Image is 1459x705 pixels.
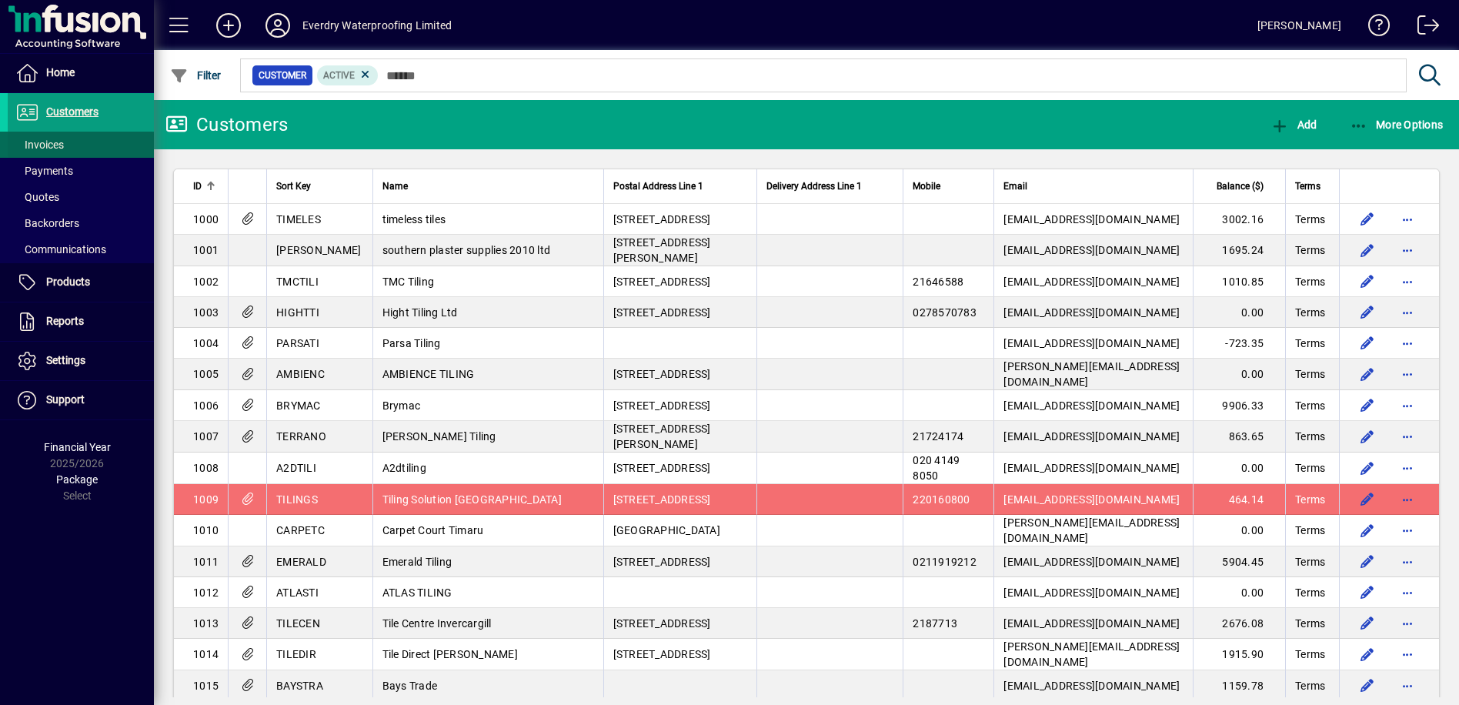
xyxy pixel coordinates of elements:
span: [EMAIL_ADDRESS][DOMAIN_NAME] [1003,244,1180,256]
button: Edit [1355,362,1380,386]
td: 464.14 [1193,484,1285,515]
button: Edit [1355,611,1380,636]
span: Tile Centre Invercargill [382,617,492,630]
span: 1008 [193,462,219,474]
span: AMBIENC [276,368,325,380]
span: Quotes [15,191,59,203]
span: A2dtiling [382,462,426,474]
td: 0.00 [1193,453,1285,484]
span: 1000 [193,213,219,226]
span: 1001 [193,244,219,256]
span: Terms [1295,398,1325,413]
button: Edit [1355,393,1380,418]
button: More options [1395,487,1420,512]
span: Financial Year [44,441,111,453]
span: Postal Address Line 1 [613,178,703,195]
span: EMERALD [276,556,326,568]
span: 020 4149 8050 [913,454,960,482]
td: 3002.16 [1193,204,1285,235]
span: 1003 [193,306,219,319]
span: Name [382,178,408,195]
span: 1002 [193,276,219,288]
button: Profile [253,12,302,39]
span: Emerald Tiling [382,556,452,568]
span: [EMAIL_ADDRESS][DOMAIN_NAME] [1003,586,1180,599]
div: Mobile [913,178,984,195]
span: [STREET_ADDRESS] [613,399,711,412]
button: Edit [1355,238,1380,262]
a: Invoices [8,132,154,158]
a: Products [8,263,154,302]
button: More options [1395,642,1420,667]
span: [EMAIL_ADDRESS][DOMAIN_NAME] [1003,680,1180,692]
span: 1013 [193,617,219,630]
td: 9906.33 [1193,390,1285,421]
button: Edit [1355,456,1380,480]
button: More options [1395,611,1420,636]
span: [PERSON_NAME] [276,244,361,256]
span: ID [193,178,202,195]
a: Reports [8,302,154,341]
button: More options [1395,362,1420,386]
span: 1014 [193,648,219,660]
span: [STREET_ADDRESS] [613,368,711,380]
span: Bays Trade [382,680,438,692]
button: More options [1395,673,1420,698]
button: Edit [1355,580,1380,605]
span: Tile Direct [PERSON_NAME] [382,648,518,660]
button: Add [1267,111,1320,139]
button: Edit [1355,673,1380,698]
button: Edit [1355,300,1380,325]
button: More options [1395,238,1420,262]
span: 2187713 [913,617,957,630]
span: Terms [1295,305,1325,320]
button: Edit [1355,642,1380,667]
span: Email [1003,178,1027,195]
button: Edit [1355,331,1380,356]
button: More options [1395,424,1420,449]
span: [STREET_ADDRESS] [613,556,711,568]
span: Filter [170,69,222,82]
a: Communications [8,236,154,262]
button: Edit [1355,550,1380,574]
span: BRYMAC [276,399,321,412]
span: TMC Tiling [382,276,435,288]
td: 0.00 [1193,515,1285,546]
span: AMBIENCE TILING [382,368,475,380]
span: 1010 [193,524,219,536]
span: [EMAIL_ADDRESS][DOMAIN_NAME] [1003,276,1180,288]
span: Customer [259,68,306,83]
a: Backorders [8,210,154,236]
td: 863.65 [1193,421,1285,453]
span: A2DTILI [276,462,316,474]
span: Terms [1295,366,1325,382]
span: Terms [1295,212,1325,227]
td: 1159.78 [1193,670,1285,701]
span: [PERSON_NAME][EMAIL_ADDRESS][DOMAIN_NAME] [1003,360,1180,388]
div: Name [382,178,594,195]
a: Logout [1406,3,1440,53]
a: Quotes [8,184,154,210]
span: [STREET_ADDRESS] [613,276,711,288]
button: More options [1395,580,1420,605]
span: [EMAIL_ADDRESS][DOMAIN_NAME] [1003,399,1180,412]
mat-chip: Activation Status: Active [317,65,379,85]
a: Payments [8,158,154,184]
span: 220160800 [913,493,970,506]
span: Brymac [382,399,421,412]
span: TILECEN [276,617,320,630]
a: Settings [8,342,154,380]
td: 2676.08 [1193,608,1285,639]
button: More options [1395,518,1420,543]
span: Terms [1295,274,1325,289]
span: timeless tiles [382,213,446,226]
span: Tiling Solution [GEOGRAPHIC_DATA] [382,493,562,506]
span: Terms [1295,585,1325,600]
span: CARPETC [276,524,325,536]
span: HIGHTTI [276,306,319,319]
span: 21724174 [913,430,963,443]
span: 0278570783 [913,306,977,319]
span: More Options [1350,119,1444,131]
span: Home [46,66,75,79]
span: TILEDIR [276,648,316,660]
